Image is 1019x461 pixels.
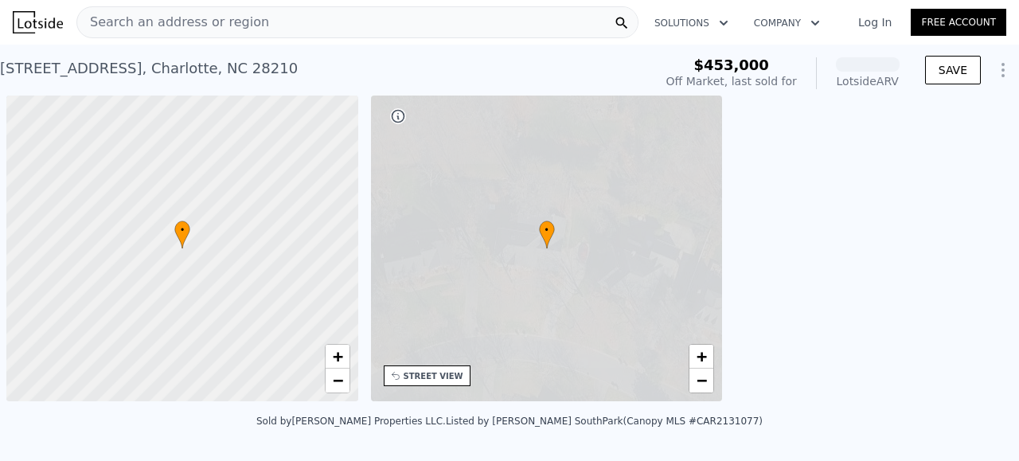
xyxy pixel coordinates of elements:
div: • [539,221,555,248]
div: Listed by [PERSON_NAME] SouthPark (Canopy MLS #CAR2131077) [446,416,763,427]
span: − [697,370,707,390]
div: • [174,221,190,248]
button: Solutions [642,9,741,37]
span: + [332,346,342,366]
a: Zoom in [326,345,349,369]
div: STREET VIEW [404,370,463,382]
span: + [697,346,707,366]
span: • [539,223,555,237]
button: SAVE [925,56,981,84]
a: Zoom out [326,369,349,393]
span: $453,000 [693,57,769,73]
span: Search an address or region [77,13,269,32]
a: Log In [839,14,911,30]
button: Company [741,9,833,37]
a: Free Account [911,9,1006,36]
a: Zoom out [689,369,713,393]
span: − [332,370,342,390]
img: Lotside [13,11,63,33]
span: • [174,223,190,237]
a: Zoom in [689,345,713,369]
div: Off Market, last sold for [666,73,797,89]
div: Sold by [PERSON_NAME] Properties LLC . [256,416,446,427]
button: Show Options [987,54,1019,86]
div: Lotside ARV [836,73,900,89]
